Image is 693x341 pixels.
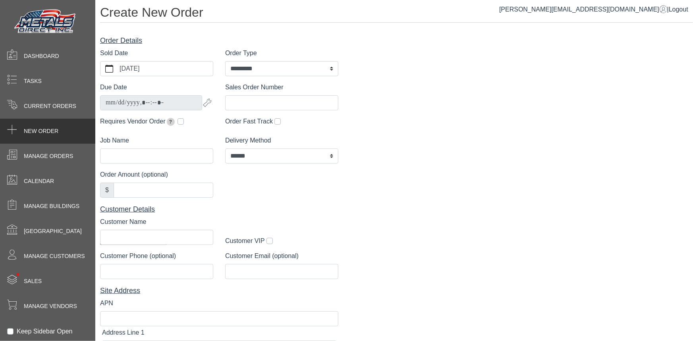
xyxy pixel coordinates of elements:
[100,217,146,227] label: Customer Name
[669,6,688,13] span: Logout
[8,262,28,287] span: •
[102,328,145,337] label: Address Line 1
[100,251,176,261] label: Customer Phone (optional)
[100,299,113,308] label: APN
[100,183,114,198] div: $
[24,102,76,110] span: Current Orders
[24,127,58,135] span: New Order
[499,5,688,14] div: |
[24,252,85,260] span: Manage Customers
[24,227,82,235] span: [GEOGRAPHIC_DATA]
[100,83,127,92] label: Due Date
[100,170,168,179] label: Order Amount (optional)
[225,236,265,246] label: Customer VIP
[100,136,129,145] label: Job Name
[24,152,73,160] span: Manage Orders
[100,5,693,23] h1: Create New Order
[24,52,59,60] span: Dashboard
[100,117,176,126] label: Requires Vendor Order
[105,65,113,73] svg: calendar
[17,327,73,336] label: Keep Sidebar Open
[100,204,338,215] div: Customer Details
[24,177,54,185] span: Calendar
[225,251,299,261] label: Customer Email (optional)
[100,285,338,296] div: Site Address
[24,302,77,310] span: Manage Vendors
[24,77,42,85] span: Tasks
[100,62,118,76] button: calendar
[225,48,257,58] label: Order Type
[499,6,667,13] a: [PERSON_NAME][EMAIL_ADDRESS][DOMAIN_NAME]
[225,83,284,92] label: Sales Order Number
[225,136,271,145] label: Delivery Method
[12,7,79,37] img: Metals Direct Inc Logo
[167,118,175,126] span: Extends due date by 2 weeks for pickup orders
[100,35,338,46] div: Order Details
[118,62,213,76] label: [DATE]
[100,48,128,58] label: Sold Date
[225,117,273,126] label: Order Fast Track
[24,202,79,210] span: Manage Buildings
[24,277,42,285] span: Sales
